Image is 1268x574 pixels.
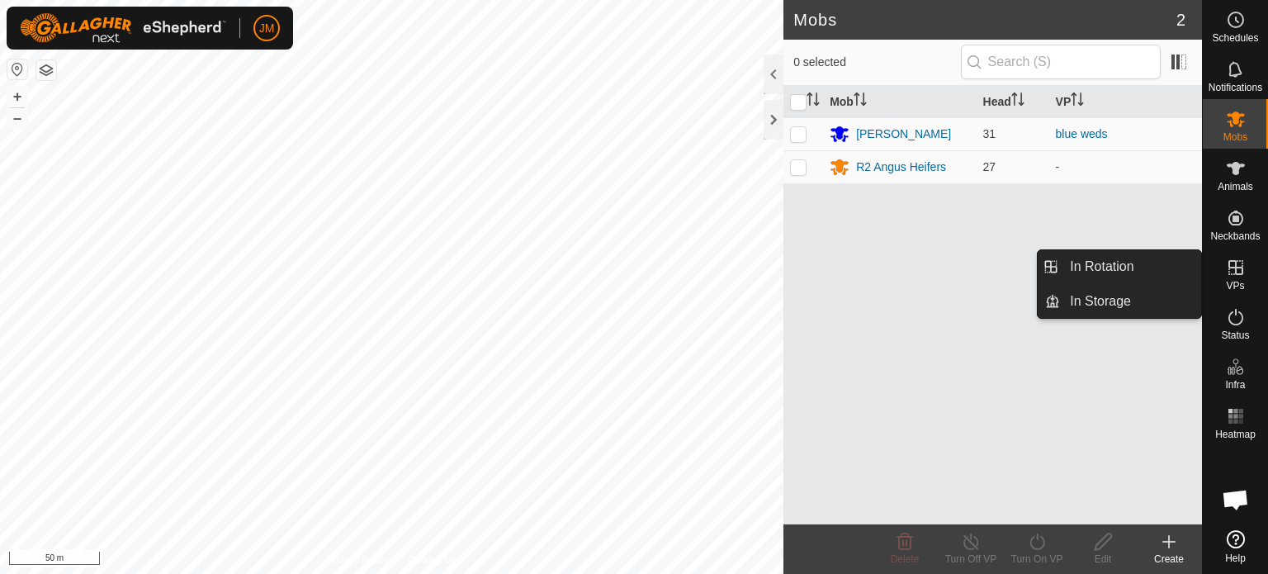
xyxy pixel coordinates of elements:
[891,553,920,565] span: Delete
[961,45,1161,79] input: Search (S)
[1136,552,1202,567] div: Create
[36,60,56,80] button: Map Layers
[1070,257,1133,277] span: In Rotation
[1011,95,1024,108] p-sorticon: Activate to sort
[793,10,1176,30] h2: Mobs
[1203,524,1268,570] a: Help
[793,54,960,71] span: 0 selected
[1060,250,1201,283] a: In Rotation
[20,13,226,43] img: Gallagher Logo
[1056,127,1108,140] a: blue weds
[854,95,867,108] p-sorticon: Activate to sort
[259,20,275,37] span: JM
[1212,33,1258,43] span: Schedules
[1049,86,1202,118] th: VP
[983,160,996,173] span: 27
[1070,292,1131,311] span: In Storage
[1038,250,1201,283] li: In Rotation
[938,552,1004,567] div: Turn Off VP
[1225,553,1246,563] span: Help
[1176,7,1185,32] span: 2
[327,553,389,567] a: Privacy Policy
[807,95,820,108] p-sorticon: Activate to sort
[1215,429,1256,439] span: Heatmap
[1210,231,1260,241] span: Neckbands
[1049,150,1202,183] td: -
[408,553,457,567] a: Contact Us
[7,108,27,128] button: –
[983,127,996,140] span: 31
[1070,552,1136,567] div: Edit
[977,86,1049,118] th: Head
[856,159,946,176] div: R2 Angus Heifers
[1071,95,1084,108] p-sorticon: Activate to sort
[1225,380,1245,390] span: Infra
[1223,132,1247,142] span: Mobs
[1226,281,1244,291] span: VPs
[7,87,27,107] button: +
[856,126,951,143] div: [PERSON_NAME]
[7,59,27,79] button: Reset Map
[823,86,976,118] th: Mob
[1221,330,1249,340] span: Status
[1060,285,1201,318] a: In Storage
[1209,83,1262,93] span: Notifications
[1218,182,1253,192] span: Animals
[1038,285,1201,318] li: In Storage
[1211,475,1261,524] div: Open chat
[1004,552,1070,567] div: Turn On VP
